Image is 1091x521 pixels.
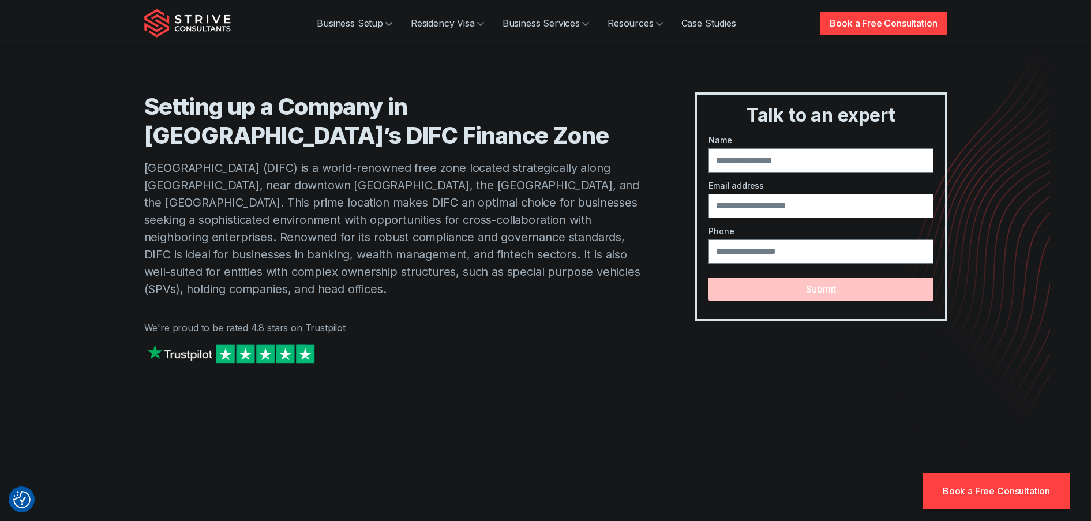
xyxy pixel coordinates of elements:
[493,12,598,35] a: Business Services
[144,321,649,335] p: We're proud to be rated 4.8 stars on Trustpilot
[402,12,493,35] a: Residency Visa
[13,491,31,508] button: Consent Preferences
[820,12,947,35] a: Book a Free Consultation
[708,225,933,237] label: Phone
[708,134,933,146] label: Name
[708,179,933,192] label: Email address
[144,159,649,298] p: [GEOGRAPHIC_DATA] (DIFC) is a world-renowned free zone located strategically along [GEOGRAPHIC_DA...
[702,104,940,127] h3: Talk to an expert
[144,92,649,150] h1: Setting up a Company in [GEOGRAPHIC_DATA]’s DIFC Finance Zone
[308,12,402,35] a: Business Setup
[144,342,317,366] img: Strive on Trustpilot
[672,12,745,35] a: Case Studies
[598,12,672,35] a: Resources
[923,473,1070,509] a: Book a Free Consultation
[13,491,31,508] img: Revisit consent button
[144,9,231,38] img: Strive Consultants
[708,278,933,301] button: Submit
